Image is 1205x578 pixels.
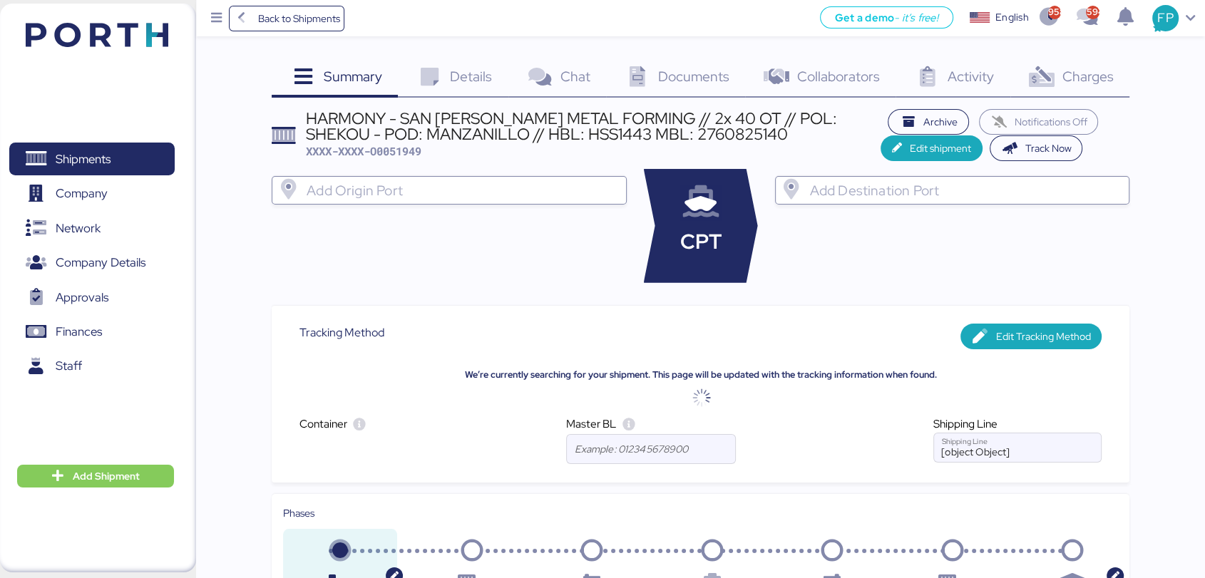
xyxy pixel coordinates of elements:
[17,465,174,487] button: Add Shipment
[56,287,108,308] span: Approvals
[658,67,729,86] span: Documents
[306,110,881,143] div: HARMONY - SAN [PERSON_NAME] METAL FORMING // 2x 40 OT // POL: SHEKOU - POD: MANZANILLO // HBL: HS...
[56,252,145,273] span: Company Details
[9,177,175,210] a: Company
[56,183,108,204] span: Company
[934,433,1102,462] input: Shipping Line
[205,6,229,31] button: Menu
[1157,9,1173,27] span: FP
[9,316,175,349] a: Finances
[299,324,384,342] span: Tracking Method
[9,281,175,314] a: Approvals
[995,328,1090,345] span: Edit Tracking Method
[923,113,958,130] span: Archive
[560,67,590,86] span: Chat
[306,144,421,158] span: XXXX-XXXX-O0051949
[9,247,175,279] a: Company Details
[299,416,347,431] span: Container
[1014,113,1087,130] span: Notifications Off
[9,212,175,244] a: Network
[990,135,1083,161] button: Track Now
[995,10,1028,25] div: English
[806,182,1122,199] input: Add Destination Port
[56,356,82,376] span: Staff
[910,140,971,157] span: Edit shipment
[960,324,1102,349] button: Edit Tracking Method
[304,182,620,199] input: Add Origin Port
[257,10,339,27] span: Back to Shipments
[73,468,140,485] span: Add Shipment
[56,218,101,239] span: Network
[1025,140,1071,157] span: Track Now
[567,435,735,463] input: Example: 012345678900
[56,321,102,342] span: Finances
[566,416,616,431] span: Master BL
[283,505,1118,521] div: Phases
[9,143,175,175] a: Shipments
[281,358,1120,391] div: We’re currently searching for your shipment. This page will be updated with the tracking informat...
[979,109,1099,135] button: Notifications Off
[680,227,722,257] span: CPT
[948,67,994,86] span: Activity
[797,67,880,86] span: Collaborators
[229,6,345,31] a: Back to Shipments
[881,135,983,161] button: Edit shipment
[450,67,492,86] span: Details
[324,67,382,86] span: Summary
[56,149,111,170] span: Shipments
[888,109,969,135] button: Archive
[933,416,1102,432] div: Shipping Line
[1062,67,1113,86] span: Charges
[9,350,175,383] a: Staff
